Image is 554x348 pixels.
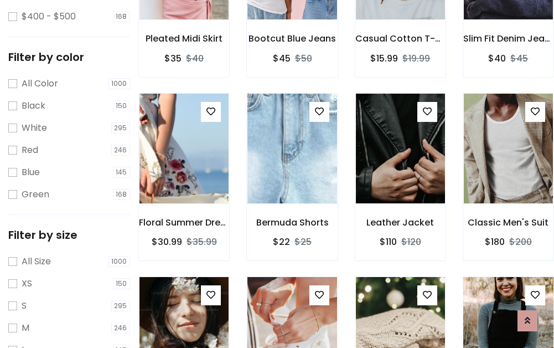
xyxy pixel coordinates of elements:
label: M [22,321,29,335]
del: $19.99 [402,52,430,65]
span: 150 [113,278,131,289]
h6: Classic Men's Suit [463,217,553,228]
h6: Slim Fit Denim Jeans [463,33,553,44]
span: 150 [113,100,131,111]
del: $45 [510,52,528,65]
h5: Filter by color [8,50,130,64]
h6: $180 [485,237,505,247]
h6: $22 [273,237,290,247]
span: 145 [113,167,131,178]
label: All Size [22,255,51,268]
h6: Pleated Midi Skirt [139,33,229,44]
span: 168 [113,189,131,200]
h6: $45 [273,53,291,64]
h6: $15.99 [370,53,398,64]
h6: Bermuda Shorts [247,217,337,228]
label: $400 - $500 [22,10,76,23]
span: 295 [111,300,131,311]
span: 1000 [108,256,131,267]
label: White [22,121,47,135]
h6: Floral Summer Dress [139,217,229,228]
del: $35.99 [187,236,217,248]
h5: Filter by size [8,228,130,242]
del: $120 [401,236,421,248]
span: 246 [111,323,131,334]
del: $40 [186,52,204,65]
h6: $35 [164,53,182,64]
del: $50 [295,52,312,65]
h6: $110 [380,237,397,247]
label: XS [22,277,32,290]
h6: Bootcut Blue Jeans [247,33,337,44]
h6: $30.99 [152,237,182,247]
del: $25 [294,236,312,248]
h6: $40 [488,53,506,64]
label: Red [22,144,38,157]
span: 295 [111,122,131,134]
label: S [22,299,27,313]
span: 246 [111,145,131,156]
label: Blue [22,166,40,179]
span: 1000 [108,78,131,89]
del: $200 [509,236,532,248]
label: Black [22,99,45,112]
h6: Casual Cotton T-Shirt [355,33,446,44]
label: Green [22,188,49,201]
h6: Leather Jacket [355,217,446,228]
label: All Color [22,77,58,90]
span: 168 [113,11,131,22]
